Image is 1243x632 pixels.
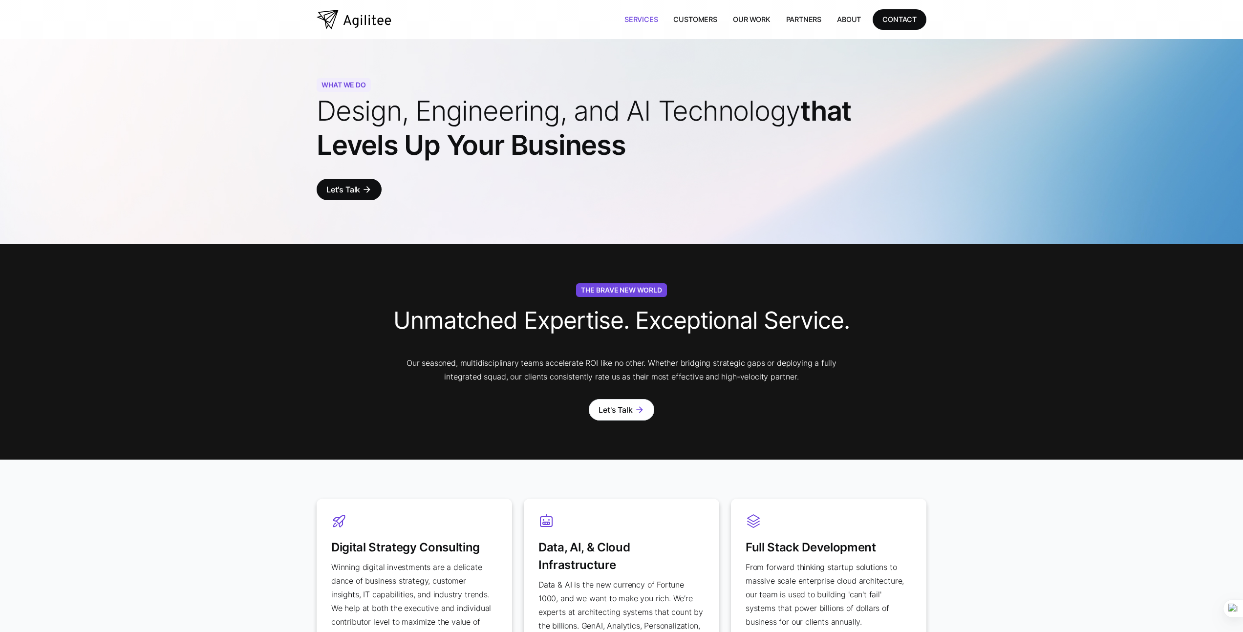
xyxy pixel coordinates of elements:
h3: Full Stack Development [746,529,912,556]
div: WHAT WE DO [317,78,371,92]
h3: Digital Strategy Consulting [331,529,497,556]
div: arrow_forward [635,405,644,415]
h3: Unmatched Expertise. Exceptional Service. [393,299,850,346]
a: CONTACT [873,9,926,29]
a: Partners [778,9,830,29]
p: From forward thinking startup solutions to massive scale enterprise cloud architecture, our team ... [746,560,912,629]
div: The Brave New World [576,283,666,297]
h3: Data, AI, & Cloud Infrastructure [538,529,705,574]
div: CONTACT [882,13,917,25]
a: About [829,9,869,29]
a: Customers [665,9,725,29]
div: Let's Talk [599,403,632,417]
a: Our Work [725,9,778,29]
p: Our seasoned, multidisciplinary teams accelerate ROI like no other. Whether bridging strategic ga... [393,356,850,383]
a: Services [617,9,666,29]
a: Let's Talkarrow_forward [589,399,654,421]
div: arrow_forward [362,185,372,194]
a: home [317,10,391,29]
h1: that Levels Up Your Business [317,94,926,162]
span: Design, Engineering, and AI Technology [317,94,800,127]
div: Let's Talk [326,183,360,196]
a: Let's Talkarrow_forward [317,179,382,200]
